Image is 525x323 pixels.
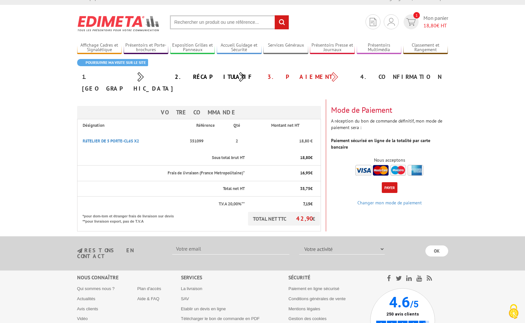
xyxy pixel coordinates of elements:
img: devis rapide [388,18,395,26]
a: Présentoirs Presse et Journaux [310,42,355,53]
a: Mentions légales [288,306,320,311]
p: 351099 [188,135,223,148]
input: OK [425,245,448,257]
button: Cookies (fenêtre modale) [502,301,525,323]
div: Nous acceptons [331,157,448,163]
span: 7,15 [303,201,310,207]
th: Frais de livraison (France Metropolitaine)* [77,166,245,181]
a: Services Généraux [263,42,308,53]
a: Accueil Guidage et Sécurité [217,42,262,53]
a: Télécharger le bon de commande en PDF [181,316,260,321]
a: Conditions générales de vente [288,296,346,301]
p: 18,80 € [251,138,312,144]
strong: Paiement sécurisé en ligne de la totalité par carte bancaire [331,138,430,150]
a: Etablir un devis en ligne [181,306,226,311]
input: Rechercher un produit ou une référence... [170,15,289,29]
div: 1. [GEOGRAPHIC_DATA] [77,71,170,95]
span: 42,90 [296,215,312,222]
h3: restons en contact [77,248,163,259]
p: T.V.A 20,00%** [83,201,245,207]
p: *pour dom-tom et étranger frais de livraison sur devis **pour livraison export, pas de T.V.A [83,212,180,224]
p: Montant net HT [251,123,320,129]
div: Services [181,274,289,281]
div: Nous connaître [77,274,181,281]
p: Désignation [83,123,182,129]
span: 18,80 [423,22,436,29]
h3: Mode de Paiement [331,106,448,114]
span: 35,75 [300,186,310,191]
input: Votre email [172,243,289,255]
p: Référence [188,123,223,129]
p: € [251,155,312,161]
a: Gestion des cookies [288,316,326,321]
a: RâTELIER DE 5 PORTE-CLéS X2 [83,138,139,144]
button: Payer [382,182,397,193]
a: Actualités [77,296,95,301]
span: 18,80 [300,155,310,160]
img: Edimeta [77,11,160,36]
th: Total net HT [77,181,245,197]
p: Qté [229,123,245,129]
a: Avis clients [77,306,98,311]
p: € [251,170,312,176]
a: Présentoirs et Porte-brochures [124,42,169,53]
a: Présentoirs Multimédia [357,42,402,53]
a: 2. Récapitulatif [175,73,253,81]
p: TOTAL NET TTC € [248,212,320,226]
h3: Votre Commande [77,106,321,119]
a: Aide & FAQ [137,296,159,301]
a: Affichage Cadres et Signalétique [77,42,122,53]
th: Sous total brut HT [77,150,245,166]
a: Paiement en ligne sécurisé [288,286,339,291]
img: accepted.png [355,165,423,176]
div: A réception du bon de commande définitif, mon mode de paiement sera : [326,99,453,177]
input: rechercher [275,15,289,29]
a: Changer mon mode de paiement [357,200,422,206]
img: devis rapide [406,18,416,26]
a: devis rapide 1 Mon panier 18,80€ HT [402,14,448,29]
a: Exposition Grilles et Panneaux [170,42,215,53]
img: devis rapide [370,18,376,26]
a: Poursuivre ma visite sur le site [77,59,148,66]
p: € [251,186,312,192]
a: Vidéo [77,316,88,321]
a: SAV [181,296,189,301]
div: 3. Paiement [263,71,355,83]
span: € HT [423,22,448,29]
a: Classement et Rangement [403,42,448,53]
p: 2 [229,138,245,144]
img: newsletter.jpg [77,248,82,254]
span: Mon panier [423,14,448,29]
div: 4. Confirmation [355,71,448,83]
p: € [251,201,312,207]
a: Plan d'accès [137,286,161,291]
div: Sécurité [288,274,370,281]
a: Qui sommes nous ? [77,286,115,291]
span: 16,95 [300,170,310,176]
span: 1 [413,12,420,19]
a: La livraison [181,286,202,291]
img: Cookies (fenêtre modale) [505,303,522,320]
